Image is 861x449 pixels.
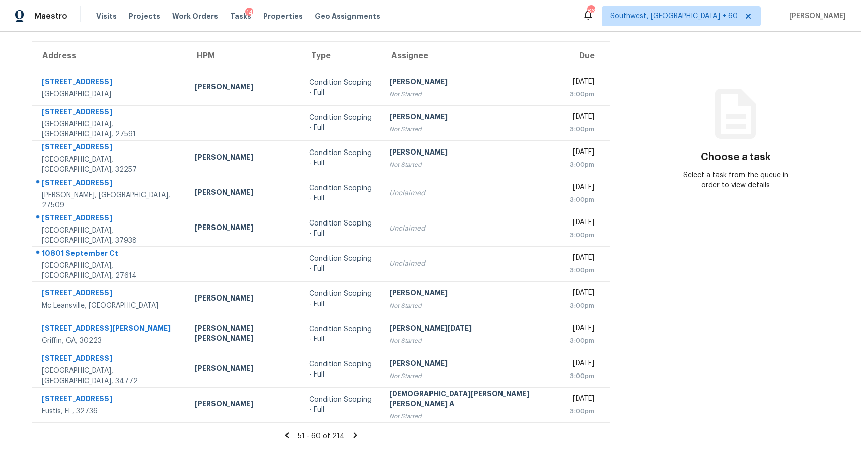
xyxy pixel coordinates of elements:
[42,77,179,89] div: [STREET_ADDRESS]
[42,190,179,210] div: [PERSON_NAME], [GEOGRAPHIC_DATA], 27509
[587,6,594,16] div: 862
[195,399,293,411] div: [PERSON_NAME]
[42,288,179,301] div: [STREET_ADDRESS]
[785,11,846,21] span: [PERSON_NAME]
[245,8,253,18] div: 14
[42,226,179,246] div: [GEOGRAPHIC_DATA], [GEOGRAPHIC_DATA], 37938
[389,389,554,411] div: [DEMOGRAPHIC_DATA][PERSON_NAME] [PERSON_NAME] A
[263,11,303,21] span: Properties
[389,301,554,311] div: Not Started
[309,218,373,239] div: Condition Scoping - Full
[309,254,373,274] div: Condition Scoping - Full
[42,89,179,99] div: [GEOGRAPHIC_DATA]
[389,411,554,421] div: Not Started
[389,358,554,371] div: [PERSON_NAME]
[309,359,373,380] div: Condition Scoping - Full
[42,119,179,139] div: [GEOGRAPHIC_DATA], [GEOGRAPHIC_DATA], 27591
[187,42,301,70] th: HPM
[42,353,179,366] div: [STREET_ADDRESS]
[681,170,791,190] div: Select a task from the queue in order to view details
[42,366,179,386] div: [GEOGRAPHIC_DATA], [GEOGRAPHIC_DATA], 34772
[230,13,251,20] span: Tasks
[42,248,179,261] div: 10801 September Ct
[570,147,594,160] div: [DATE]
[309,148,373,168] div: Condition Scoping - Full
[570,195,594,205] div: 3:00pm
[34,11,67,21] span: Maestro
[389,124,554,134] div: Not Started
[389,223,554,234] div: Unclaimed
[389,160,554,170] div: Not Started
[129,11,160,21] span: Projects
[389,336,554,346] div: Not Started
[570,112,594,124] div: [DATE]
[610,11,738,21] span: Southwest, [GEOGRAPHIC_DATA] + 60
[570,301,594,311] div: 3:00pm
[195,222,293,235] div: [PERSON_NAME]
[389,288,554,301] div: [PERSON_NAME]
[389,259,554,269] div: Unclaimed
[570,89,594,99] div: 3:00pm
[42,406,179,416] div: Eustis, FL, 32736
[570,323,594,336] div: [DATE]
[42,336,179,346] div: Griffin, GA, 30223
[301,42,381,70] th: Type
[195,187,293,200] div: [PERSON_NAME]
[315,11,380,21] span: Geo Assignments
[172,11,218,21] span: Work Orders
[309,289,373,309] div: Condition Scoping - Full
[309,183,373,203] div: Condition Scoping - Full
[570,77,594,89] div: [DATE]
[42,394,179,406] div: [STREET_ADDRESS]
[309,113,373,133] div: Condition Scoping - Full
[96,11,117,21] span: Visits
[42,107,179,119] div: [STREET_ADDRESS]
[389,77,554,89] div: [PERSON_NAME]
[570,288,594,301] div: [DATE]
[570,253,594,265] div: [DATE]
[42,261,179,281] div: [GEOGRAPHIC_DATA], [GEOGRAPHIC_DATA], 27614
[570,124,594,134] div: 3:00pm
[570,160,594,170] div: 3:00pm
[42,142,179,155] div: [STREET_ADDRESS]
[570,230,594,240] div: 3:00pm
[42,301,179,311] div: Mc Leansville, [GEOGRAPHIC_DATA]
[309,78,373,98] div: Condition Scoping - Full
[389,188,554,198] div: Unclaimed
[570,265,594,275] div: 3:00pm
[570,336,594,346] div: 3:00pm
[42,213,179,226] div: [STREET_ADDRESS]
[381,42,562,70] th: Assignee
[389,89,554,99] div: Not Started
[389,371,554,381] div: Not Started
[195,82,293,94] div: [PERSON_NAME]
[389,323,554,336] div: [PERSON_NAME][DATE]
[195,152,293,165] div: [PERSON_NAME]
[570,371,594,381] div: 3:00pm
[42,155,179,175] div: [GEOGRAPHIC_DATA], [GEOGRAPHIC_DATA], 32257
[195,363,293,376] div: [PERSON_NAME]
[32,42,187,70] th: Address
[309,324,373,344] div: Condition Scoping - Full
[195,323,293,346] div: [PERSON_NAME] [PERSON_NAME]
[562,42,610,70] th: Due
[389,147,554,160] div: [PERSON_NAME]
[701,152,771,162] h3: Choose a task
[570,358,594,371] div: [DATE]
[570,406,594,416] div: 3:00pm
[42,178,179,190] div: [STREET_ADDRESS]
[570,182,594,195] div: [DATE]
[389,112,554,124] div: [PERSON_NAME]
[42,323,179,336] div: [STREET_ADDRESS][PERSON_NAME]
[195,293,293,306] div: [PERSON_NAME]
[298,433,345,440] span: 51 - 60 of 214
[570,394,594,406] div: [DATE]
[309,395,373,415] div: Condition Scoping - Full
[570,217,594,230] div: [DATE]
